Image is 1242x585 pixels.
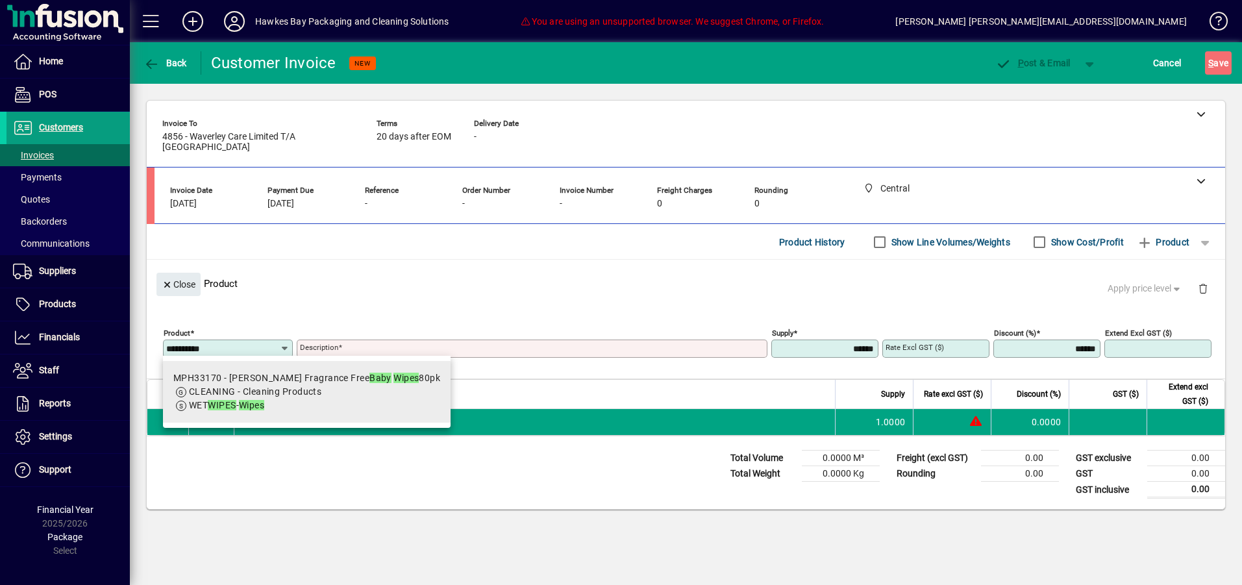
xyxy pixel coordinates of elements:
[994,329,1036,338] mat-label: Discount (%)
[724,451,802,466] td: Total Volume
[354,59,371,68] span: NEW
[1069,451,1147,466] td: GST exclusive
[39,464,71,475] span: Support
[6,188,130,210] a: Quotes
[1018,58,1024,68] span: P
[890,466,981,482] td: Rounding
[6,321,130,354] a: Financials
[772,329,793,338] mat-label: Supply
[130,51,201,75] app-page-header-button: Back
[156,273,201,296] button: Close
[1069,482,1147,498] td: GST inclusive
[13,150,54,160] span: Invoices
[981,466,1059,482] td: 0.00
[214,10,255,33] button: Profile
[173,371,440,385] div: MPH33170 - [PERSON_NAME] Fragrance Free 80pk
[474,132,477,142] span: -
[162,274,195,295] span: Close
[1147,466,1225,482] td: 0.00
[153,278,204,290] app-page-header-button: Close
[991,409,1069,435] td: 0.0000
[13,238,90,249] span: Communications
[37,504,93,515] span: Financial Year
[47,532,82,542] span: Package
[170,199,197,209] span: [DATE]
[1102,277,1188,301] button: Apply price level
[890,451,981,466] td: Freight (excl GST)
[300,343,338,352] mat-label: Description
[13,216,67,227] span: Backorders
[6,454,130,486] a: Support
[995,58,1071,68] span: ost & Email
[876,416,906,429] span: 1.0000
[365,199,367,209] span: -
[924,387,983,401] span: Rate excl GST ($)
[657,199,662,209] span: 0
[1187,273,1219,304] button: Delete
[140,51,190,75] button: Back
[6,144,130,166] a: Invoices
[172,10,214,33] button: Add
[39,299,76,309] span: Products
[724,466,802,482] td: Total Weight
[1155,380,1208,408] span: Extend excl GST ($)
[802,451,880,466] td: 0.0000 M³
[754,199,760,209] span: 0
[39,365,59,375] span: Staff
[1200,3,1226,45] a: Knowledge Base
[779,232,845,253] span: Product History
[6,255,130,288] a: Suppliers
[1205,51,1232,75] button: Save
[39,398,71,408] span: Reports
[6,232,130,255] a: Communications
[1113,387,1139,401] span: GST ($)
[13,172,62,182] span: Payments
[6,388,130,420] a: Reports
[39,122,83,132] span: Customers
[162,132,357,153] span: 4856 - Waverley Care Limited T/A [GEOGRAPHIC_DATA]
[989,51,1077,75] button: Post & Email
[886,343,944,352] mat-label: Rate excl GST ($)
[520,16,824,27] span: You are using an unsupported browser. We suggest Chrome, or Firefox.
[189,400,264,410] span: WET -
[1049,236,1124,249] label: Show Cost/Profit
[6,45,130,78] a: Home
[39,89,56,99] span: POS
[895,11,1187,32] div: [PERSON_NAME] [PERSON_NAME][EMAIL_ADDRESS][DOMAIN_NAME]
[1150,51,1185,75] button: Cancel
[881,387,905,401] span: Supply
[1153,53,1182,73] span: Cancel
[164,329,190,338] mat-label: Product
[39,431,72,442] span: Settings
[13,194,50,205] span: Quotes
[6,421,130,453] a: Settings
[208,400,236,410] em: WIPES
[889,236,1010,249] label: Show Line Volumes/Weights
[6,288,130,321] a: Products
[1208,53,1228,73] span: ave
[1069,466,1147,482] td: GST
[163,361,451,423] mat-option: MPH33170 - Matthews Fragrance Free Baby Wipes 80pk
[1017,387,1061,401] span: Discount (%)
[377,132,451,142] span: 20 days after EOM
[39,266,76,276] span: Suppliers
[6,355,130,387] a: Staff
[1147,482,1225,498] td: 0.00
[560,199,562,209] span: -
[393,373,419,383] em: Wipes
[1105,329,1172,338] mat-label: Extend excl GST ($)
[369,373,391,383] em: Baby
[774,230,851,254] button: Product History
[39,56,63,66] span: Home
[6,210,130,232] a: Backorders
[981,451,1059,466] td: 0.00
[802,466,880,482] td: 0.0000 Kg
[1187,282,1219,294] app-page-header-button: Delete
[267,199,294,209] span: [DATE]
[255,11,449,32] div: Hawkes Bay Packaging and Cleaning Solutions
[239,400,264,410] em: Wipes
[6,79,130,111] a: POS
[462,199,465,209] span: -
[189,386,321,397] span: CLEANING - Cleaning Products
[143,58,187,68] span: Back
